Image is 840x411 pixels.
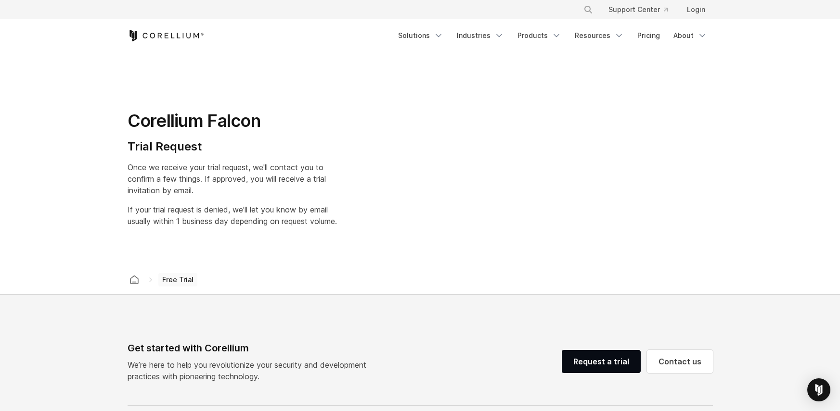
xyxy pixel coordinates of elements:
[601,1,675,18] a: Support Center
[580,1,597,18] button: Search
[512,27,567,44] a: Products
[126,273,143,286] a: Corellium home
[632,27,666,44] a: Pricing
[128,205,337,226] span: If your trial request is denied, we'll let you know by email usually within 1 business day depend...
[128,162,326,195] span: Once we receive your trial request, we'll contact you to confirm a few things. If approved, you w...
[128,359,374,382] p: We’re here to help you revolutionize your security and development practices with pioneering tech...
[572,1,713,18] div: Navigation Menu
[807,378,830,401] div: Open Intercom Messenger
[128,30,204,41] a: Corellium Home
[128,110,337,132] h1: Corellium Falcon
[569,27,630,44] a: Resources
[451,27,510,44] a: Industries
[158,273,197,286] span: Free Trial
[392,27,713,44] div: Navigation Menu
[128,341,374,355] div: Get started with Corellium
[562,350,641,373] a: Request a trial
[668,27,713,44] a: About
[392,27,449,44] a: Solutions
[128,139,337,154] h4: Trial Request
[679,1,713,18] a: Login
[647,350,713,373] a: Contact us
